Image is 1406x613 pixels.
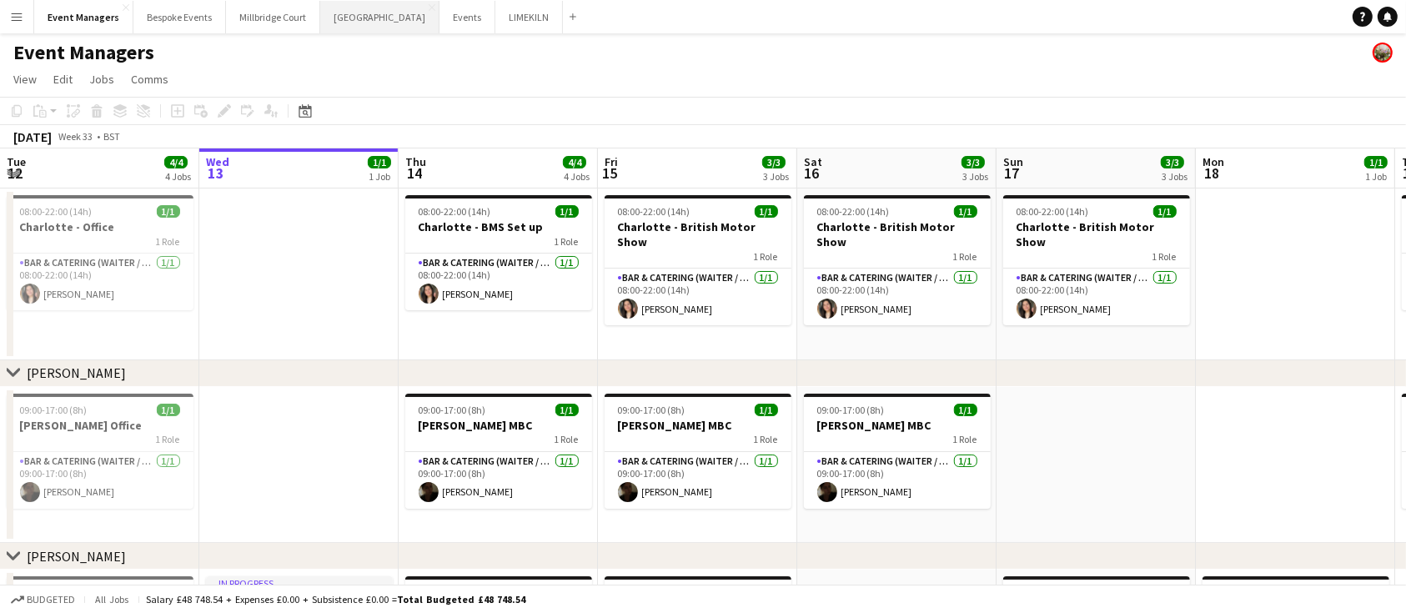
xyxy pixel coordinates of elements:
div: [PERSON_NAME] [27,548,126,565]
app-card-role: Bar & Catering (Waiter / waitress)1/108:00-22:00 (14h)[PERSON_NAME] [405,254,592,310]
app-card-role: Bar & Catering (Waiter / waitress)1/109:00-17:00 (8h)[PERSON_NAME] [7,452,193,509]
span: 1/1 [368,156,391,168]
span: View [13,72,37,87]
span: 15 [602,163,618,183]
span: 12 [4,163,26,183]
span: 1/1 [755,404,778,416]
app-card-role: Bar & Catering (Waiter / waitress)1/108:00-22:00 (14h)[PERSON_NAME] [605,269,791,325]
span: Week 33 [55,130,97,143]
app-job-card: 08:00-22:00 (14h)1/1Charlotte - BMS Set up1 RoleBar & Catering (Waiter / waitress)1/108:00-22:00 ... [405,195,592,310]
button: Events [439,1,495,33]
a: Jobs [83,68,121,90]
span: 1 Role [1152,250,1177,263]
h3: Charlotte - British Motor Show [605,219,791,249]
app-card-role: Bar & Catering (Waiter / waitress)1/109:00-17:00 (8h)[PERSON_NAME] [405,452,592,509]
app-job-card: 08:00-22:00 (14h)1/1Charlotte - Office1 RoleBar & Catering (Waiter / waitress)1/108:00-22:00 (14h... [7,195,193,310]
div: [PERSON_NAME] [27,364,126,381]
div: 1 Job [1365,170,1387,183]
div: In progress [206,576,393,590]
span: 14 [403,163,426,183]
h1: Event Managers [13,40,154,65]
span: 09:00-17:00 (8h) [817,404,885,416]
span: 09:00-17:00 (8h) [419,404,486,416]
span: 1/1 [755,205,778,218]
span: 1 Role [953,250,977,263]
span: Comms [131,72,168,87]
span: Thu [405,154,426,169]
app-job-card: 08:00-22:00 (14h)1/1Charlotte - British Motor Show1 RoleBar & Catering (Waiter / waitress)1/108:0... [804,195,991,325]
span: 3/3 [962,156,985,168]
div: 1 Job [369,170,390,183]
div: [DATE] [13,128,52,145]
span: 1/1 [157,404,180,416]
div: 3 Jobs [1162,170,1188,183]
app-card-role: Bar & Catering (Waiter / waitress)1/109:00-17:00 (8h)[PERSON_NAME] [605,452,791,509]
span: Mon [1203,154,1224,169]
span: Jobs [89,72,114,87]
div: BST [103,130,120,143]
button: Event Managers [34,1,133,33]
h3: [PERSON_NAME] MBC [605,418,791,433]
span: 18 [1200,163,1224,183]
span: 1/1 [555,205,579,218]
h3: [PERSON_NAME] MBC [804,418,991,433]
div: 3 Jobs [763,170,789,183]
a: Edit [47,68,79,90]
span: 08:00-22:00 (14h) [20,205,93,218]
span: All jobs [92,593,132,605]
span: 08:00-22:00 (14h) [1017,205,1089,218]
span: 1 Role [156,235,180,248]
app-card-role: Bar & Catering (Waiter / waitress)1/108:00-22:00 (14h)[PERSON_NAME] [804,269,991,325]
span: Sun [1003,154,1023,169]
h3: [PERSON_NAME] MBC [405,418,592,433]
span: 08:00-22:00 (14h) [618,205,690,218]
div: 08:00-22:00 (14h)1/1Charlotte - British Motor Show1 RoleBar & Catering (Waiter / waitress)1/108:0... [1003,195,1190,325]
span: 17 [1001,163,1023,183]
span: 3/3 [1161,156,1184,168]
a: Comms [124,68,175,90]
span: Edit [53,72,73,87]
span: 1 Role [754,433,778,445]
span: 4/4 [164,156,188,168]
span: 1/1 [954,404,977,416]
button: [GEOGRAPHIC_DATA] [320,1,439,33]
span: 08:00-22:00 (14h) [419,205,491,218]
span: 09:00-17:00 (8h) [20,404,88,416]
app-user-avatar: Staffing Manager [1373,43,1393,63]
button: Budgeted [8,590,78,609]
h3: Charlotte - British Motor Show [804,219,991,249]
app-card-role: Bar & Catering (Waiter / waitress)1/109:00-17:00 (8h)[PERSON_NAME] [804,452,991,509]
app-job-card: 09:00-17:00 (8h)1/1[PERSON_NAME] MBC1 RoleBar & Catering (Waiter / waitress)1/109:00-17:00 (8h)[P... [804,394,991,509]
span: 1 Role [555,433,579,445]
span: 1 Role [555,235,579,248]
button: Bespoke Events [133,1,226,33]
span: Total Budgeted £48 748.54 [397,593,525,605]
app-job-card: 09:00-17:00 (8h)1/1[PERSON_NAME] MBC1 RoleBar & Catering (Waiter / waitress)1/109:00-17:00 (8h)[P... [605,394,791,509]
span: 13 [203,163,229,183]
span: 1/1 [1153,205,1177,218]
span: 1/1 [1364,156,1388,168]
app-job-card: 09:00-17:00 (8h)1/1[PERSON_NAME] Office1 RoleBar & Catering (Waiter / waitress)1/109:00-17:00 (8h... [7,394,193,509]
span: 08:00-22:00 (14h) [817,205,890,218]
span: 16 [801,163,822,183]
span: Sat [804,154,822,169]
div: 4 Jobs [165,170,191,183]
span: 1/1 [555,404,579,416]
div: 4 Jobs [564,170,590,183]
app-card-role: Bar & Catering (Waiter / waitress)1/108:00-22:00 (14h)[PERSON_NAME] [1003,269,1190,325]
div: 09:00-17:00 (8h)1/1[PERSON_NAME] MBC1 RoleBar & Catering (Waiter / waitress)1/109:00-17:00 (8h)[P... [405,394,592,509]
span: Tue [7,154,26,169]
h3: [PERSON_NAME] Office [7,418,193,433]
button: Millbridge Court [226,1,320,33]
span: 4/4 [563,156,586,168]
button: LIMEKILN [495,1,563,33]
app-job-card: 08:00-22:00 (14h)1/1Charlotte - British Motor Show1 RoleBar & Catering (Waiter / waitress)1/108:0... [605,195,791,325]
span: 1/1 [157,205,180,218]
